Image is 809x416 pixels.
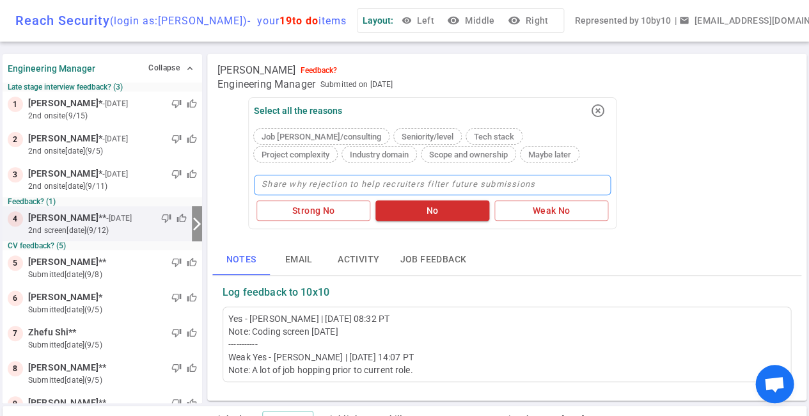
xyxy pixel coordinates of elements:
div: 4 [8,211,23,227]
span: thumb_up [187,363,197,373]
span: Maybe later [523,150,576,159]
span: [PERSON_NAME] [28,97,98,110]
div: 5 [8,255,23,271]
div: 9 [8,396,23,412]
span: thumb_up [187,328,197,338]
span: [PERSON_NAME] [217,64,295,77]
small: submitted [DATE] (9/5) [28,339,197,351]
span: thumb_up [177,213,187,223]
span: thumb_up [187,169,197,179]
span: [PERSON_NAME] [28,291,98,304]
small: - [DATE] [102,133,128,145]
strong: Engineering Manager [8,63,95,74]
span: thumb_up [187,134,197,144]
small: Feedback? (1) [8,197,197,206]
span: thumb_down [171,363,182,373]
button: Collapse [145,59,197,77]
small: CV feedback? (5) [8,241,197,250]
div: 2 [8,132,23,147]
span: thumb_down [171,257,182,268]
small: submitted [DATE] (9/5) [28,374,197,386]
button: visibilityMiddle [444,9,499,33]
span: thumb_up [187,398,197,408]
span: [PERSON_NAME] [28,361,98,374]
small: 2nd Onsite (9/15) [28,110,197,122]
button: Job feedback [389,244,476,275]
i: arrow_forward_ios [189,216,205,232]
span: thumb_down [171,169,182,179]
span: Engineering Manager [217,78,315,91]
span: thumb_down [171,328,182,338]
span: expand_less [185,63,195,74]
small: 2nd Onsite [DATE] (9/11) [28,180,197,192]
strong: Log feedback to 10x10 [223,286,329,299]
div: Reach Security [15,13,347,28]
button: Weak No [494,200,608,221]
small: submitted [DATE] (9/8) [28,269,197,280]
button: Strong No [256,200,370,221]
div: Yes - [PERSON_NAME] | [DATE] 08:32 PT Note: Coding screen [DATE] ----------- Weak Yes - [PERSON_N... [228,312,785,376]
div: 8 [8,361,23,376]
button: visibilityRight [505,9,553,33]
button: highlight_off [585,98,611,124]
i: visibility [507,14,520,27]
span: email [679,15,689,26]
span: Zhefu Shi [28,326,68,339]
span: [PERSON_NAME] [28,255,98,269]
span: thumb_down [171,134,182,144]
button: No [375,200,489,221]
div: Select all the reasons [254,106,342,116]
small: 2nd Onsite [DATE] (9/5) [28,145,197,157]
button: Activity [327,244,389,275]
span: Project complexity [256,150,334,159]
span: [PERSON_NAME] [28,396,98,410]
span: Tech stack [469,132,519,141]
span: Layout: [363,15,393,26]
span: Seniority/level [397,132,459,141]
div: 7 [8,326,23,341]
small: - [DATE] [106,212,132,224]
span: thumb_down [171,99,182,109]
span: visibility [401,15,411,26]
div: basic tabs example [212,244,801,275]
small: - [DATE] [102,168,128,180]
span: thumb_down [171,398,182,408]
span: Scope and ownership [424,150,513,159]
span: thumb_up [187,99,197,109]
small: submitted [DATE] (9/5) [28,304,197,316]
span: Job [PERSON_NAME]/consulting [256,132,386,141]
span: [PERSON_NAME] [28,211,98,225]
small: Late stage interview feedback? (3) [8,83,197,92]
small: - [DATE] [102,98,128,109]
button: Notes [212,244,270,275]
span: Industry domain [345,150,414,159]
span: 19 to do [279,15,318,27]
span: [PERSON_NAME] [28,132,98,145]
div: 6 [8,291,23,306]
span: Submitted on [DATE] [320,78,393,91]
div: Open chat [755,365,794,403]
span: thumb_down [161,213,171,223]
small: 2nd Screen [DATE] (9/12) [28,225,187,236]
i: highlight_off [590,103,606,118]
span: (login as: [PERSON_NAME] ) [110,15,247,27]
span: [PERSON_NAME] [28,167,98,180]
span: - your items [247,15,347,27]
div: 1 [8,97,23,112]
div: Feedback? [301,66,337,75]
span: thumb_up [187,292,197,303]
button: Email [270,244,327,275]
i: visibility [447,14,460,27]
span: thumb_up [187,257,197,268]
span: thumb_down [171,292,182,303]
button: Left [398,9,439,33]
div: 3 [8,167,23,182]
